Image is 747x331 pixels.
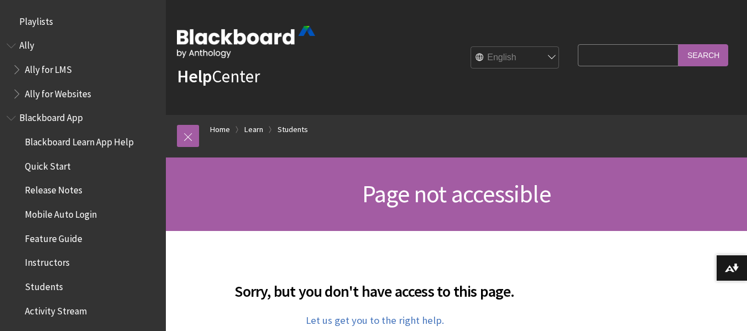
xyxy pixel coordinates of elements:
[25,181,82,196] span: Release Notes
[210,123,230,136] a: Home
[471,47,560,69] select: Site Language Selector
[25,133,134,148] span: Blackboard Learn App Help
[25,157,71,172] span: Quick Start
[19,109,83,124] span: Blackboard App
[25,254,70,269] span: Instructors
[278,123,308,136] a: Students
[7,36,159,103] nav: Book outline for Anthology Ally Help
[177,26,315,58] img: Blackboard by Anthology
[19,36,34,51] span: Ally
[678,44,728,66] input: Search
[7,12,159,31] nav: Book outline for Playlists
[362,178,551,209] span: Page not accessible
[25,205,97,220] span: Mobile Auto Login
[177,65,212,87] strong: Help
[25,277,63,292] span: Students
[244,123,263,136] a: Learn
[306,314,444,327] a: Let us get you to the right help.
[177,65,260,87] a: HelpCenter
[19,12,53,27] span: Playlists
[177,266,572,303] h2: Sorry, but you don't have access to this page.
[25,229,82,244] span: Feature Guide
[25,60,72,75] span: Ally for LMS
[25,302,87,317] span: Activity Stream
[25,85,91,99] span: Ally for Websites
